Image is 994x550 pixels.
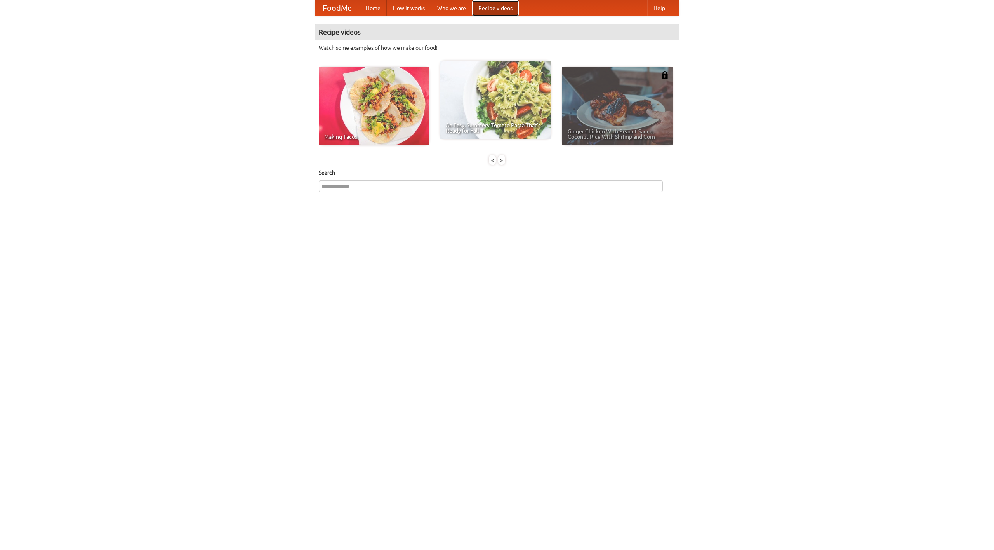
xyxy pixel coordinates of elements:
a: Making Tacos [319,67,429,145]
span: An Easy, Summery Tomato Pasta That's Ready for Fall [446,122,545,133]
h4: Recipe videos [315,24,679,40]
a: Help [647,0,671,16]
a: Home [360,0,387,16]
h5: Search [319,169,675,176]
p: Watch some examples of how we make our food! [319,44,675,52]
div: » [498,155,505,165]
a: Recipe videos [472,0,519,16]
img: 483408.png [661,71,669,79]
a: An Easy, Summery Tomato Pasta That's Ready for Fall [440,61,551,139]
span: Making Tacos [324,134,424,140]
div: « [489,155,496,165]
a: How it works [387,0,431,16]
a: Who we are [431,0,472,16]
a: FoodMe [315,0,360,16]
